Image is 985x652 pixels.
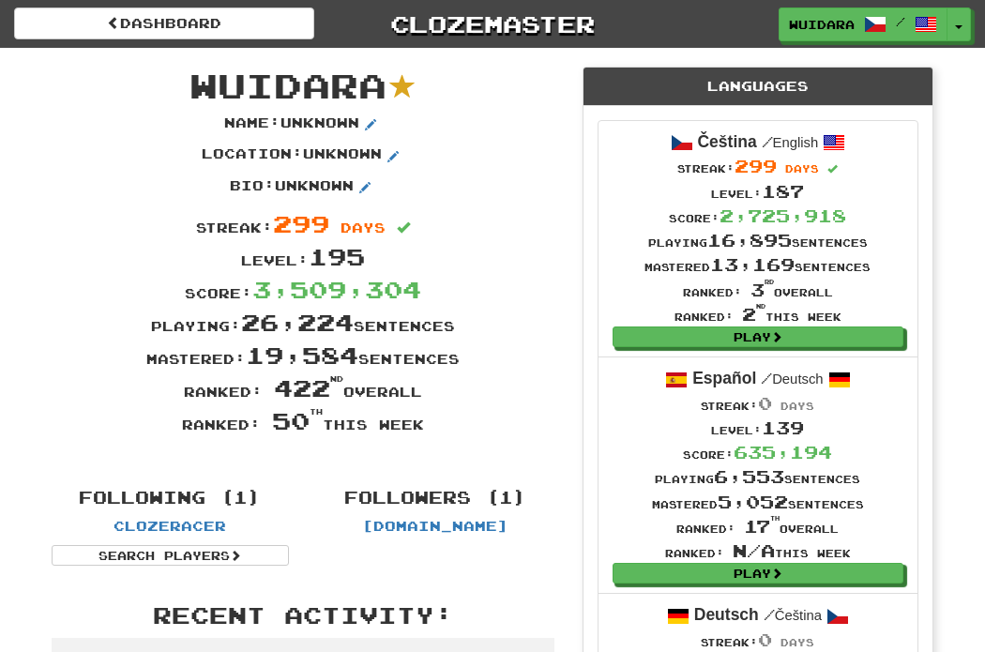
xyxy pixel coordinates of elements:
a: Play [613,563,903,584]
span: 5,052 [718,492,788,512]
div: Mastered: sentences [38,339,568,371]
span: days [341,220,386,235]
p: Name : Unknown [224,114,382,136]
span: 2,725,918 [720,205,846,226]
span: 0 [758,393,772,414]
span: 17 [744,516,780,537]
h4: Followers (1) [317,489,554,508]
span: Wuidara [189,65,386,105]
div: Ranked: this week [644,302,871,326]
a: Dashboard [14,8,314,39]
a: ClozeRacer [114,518,226,534]
iframe: X Post Button [236,447,298,465]
h4: Following (1) [52,489,289,508]
span: days [785,162,819,174]
span: / [764,606,775,623]
span: 195 [309,242,365,270]
div: Ranked: this week [652,538,864,563]
h3: Recent Activity: [52,603,554,628]
div: Streak: [38,207,568,240]
sup: nd [756,303,765,310]
div: Ranked: overall [38,371,568,404]
sup: rd [765,279,774,285]
sup: nd [330,374,343,384]
div: Level: [644,179,871,204]
div: Ranked: overall [652,514,864,538]
span: 299 [273,209,329,237]
div: Streak: [652,391,864,416]
span: 26,224 [241,308,354,336]
span: 3 [750,280,774,300]
span: / [761,370,772,387]
sup: th [310,407,323,417]
span: 635,194 [734,442,832,462]
small: Čeština [764,608,822,623]
span: 50 [272,406,323,434]
p: Location : Unknown [202,144,404,167]
span: 19,584 [246,341,358,369]
sup: th [770,515,780,522]
span: 16,895 [707,230,792,250]
div: Score: [644,204,871,228]
div: Streak: [644,154,871,178]
span: / [896,15,905,28]
span: days [780,636,814,648]
span: 422 [274,373,343,402]
div: Streak: [655,628,860,652]
a: [DOMAIN_NAME] [362,518,508,534]
a: Play [613,326,903,347]
small: Deutsch [761,371,824,387]
strong: Deutsch [694,605,759,624]
span: / [762,133,773,150]
a: Wuidara / [779,8,947,41]
span: 139 [762,417,804,438]
div: Level: [652,416,864,440]
span: 299 [735,156,777,176]
span: 2 [742,304,765,325]
div: Score: [652,440,864,464]
span: 3,509,304 [252,275,421,303]
strong: Español [692,369,756,387]
span: N/A [733,540,775,561]
div: Playing: sentences [38,306,568,339]
span: 187 [762,181,804,202]
div: Ranked: this week [38,404,568,437]
strong: Čeština [697,132,756,151]
p: Bio : Unknown [230,176,376,199]
span: 13,169 [710,254,795,275]
div: Mastered sentences [644,252,871,277]
a: Search Players [52,545,289,566]
span: Streak includes today. [827,164,838,174]
div: Level: [38,240,568,273]
iframe: fb:share_button Facebook Social Plugin [306,447,369,465]
a: Clozemaster [342,8,643,40]
div: Mastered sentences [652,490,864,514]
span: Wuidara [789,16,855,33]
div: Playing sentences [652,464,864,489]
span: 6,553 [714,466,784,487]
div: Score: [38,273,568,306]
div: Playing sentences [644,228,871,252]
div: Languages [583,68,932,106]
div: Ranked: overall [644,278,871,302]
span: days [780,400,814,412]
small: English [762,135,819,150]
span: 0 [758,629,772,650]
